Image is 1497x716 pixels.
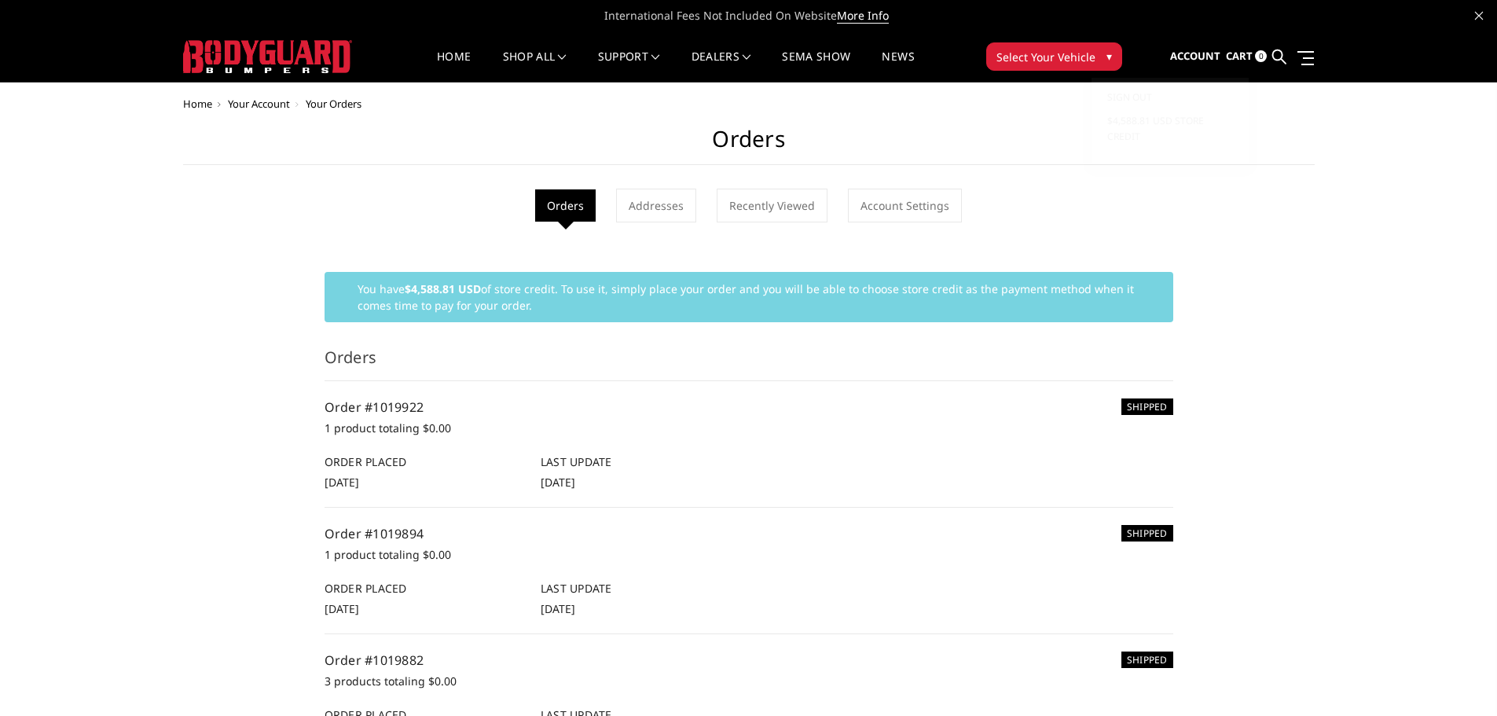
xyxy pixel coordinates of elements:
h1: Orders [183,126,1315,165]
li: Orders [535,189,596,222]
a: Home [437,51,471,82]
strong: $4,588.81 USD [405,281,481,296]
h6: Order Placed [325,453,524,470]
a: Order #1019882 [325,652,424,669]
a: News [882,51,914,82]
span: [DATE] [541,601,575,616]
a: shop all [503,51,567,82]
a: Your Account [228,97,290,111]
a: Cart 0 [1226,35,1267,78]
h6: Last Update [541,453,740,470]
a: Order #1019922 [325,398,424,416]
span: [DATE] [541,475,575,490]
p: 1 product totaling $0.00 [325,419,1173,438]
a: Account [1170,35,1220,78]
button: Select Your Vehicle [986,42,1122,71]
h3: Orders [325,346,1173,381]
a: Dealers [692,51,751,82]
a: Sign out [1107,86,1233,109]
span: Sign out [1107,90,1152,104]
span: Cart [1226,49,1253,63]
h6: SHIPPED [1121,525,1173,542]
span: Account [1170,49,1220,63]
h6: SHIPPED [1121,398,1173,415]
a: Account Settings [848,189,962,222]
h6: Last Update [541,580,740,597]
h6: SHIPPED [1121,652,1173,668]
a: SEMA Show [782,51,850,82]
a: Order #1019894 [325,525,424,542]
p: 3 products totaling $0.00 [325,672,1173,691]
span: ▾ [1106,48,1112,64]
span: Select Your Vehicle [996,49,1095,65]
a: $4,588.81 USD Store Credit [1107,109,1233,149]
span: [DATE] [325,475,359,490]
a: Support [598,51,660,82]
p: 1 product totaling $0.00 [325,545,1173,564]
a: Addresses [616,189,696,222]
a: Recently Viewed [717,189,827,222]
a: Home [183,97,212,111]
a: More Info [837,8,889,24]
div: You have of store credit. To use it, simply place your order and you will be able to choose store... [325,272,1173,322]
img: BODYGUARD BUMPERS [183,40,352,73]
span: Your Orders [306,97,361,111]
span: [DATE] [325,601,359,616]
span: 0 [1255,50,1267,62]
h6: Order Placed [325,580,524,597]
span: $4,588.81 USD Store Credit [1107,114,1204,143]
